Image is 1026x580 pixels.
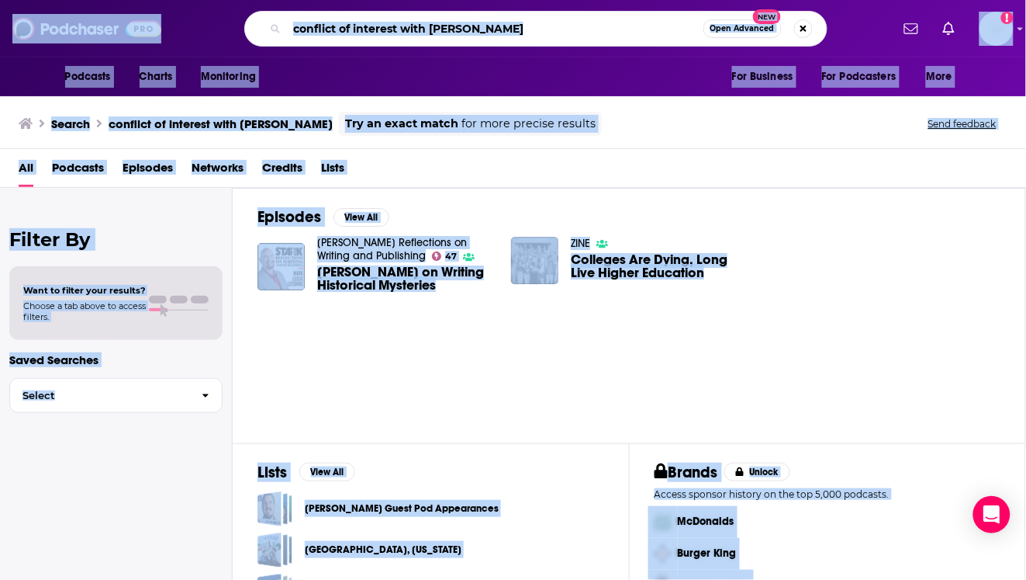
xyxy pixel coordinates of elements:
button: View All [299,463,355,481]
img: Dianne Scott on Writing Historical Mysteries [257,243,305,290]
button: open menu [915,62,972,92]
button: Select [9,378,223,413]
span: New [753,9,781,24]
span: Podcasts [52,155,104,187]
span: Networks [192,155,244,187]
h3: Search [51,116,90,131]
span: For Podcasters [822,66,896,88]
span: for more precise results [461,115,596,133]
button: Open AdvancedNew [703,19,782,38]
span: Monitoring [201,66,256,88]
input: Search podcasts, credits, & more... [287,16,703,41]
span: Select [10,391,189,401]
a: All [19,155,33,187]
button: View All [333,208,389,227]
h3: conflict of interest with [PERSON_NAME] [109,116,333,131]
img: First Pro Logo [648,506,678,538]
a: Show notifications dropdown [898,16,924,42]
h2: Episodes [257,207,321,227]
a: Columbus, Ohio [257,533,292,568]
a: Lists [321,155,344,187]
span: Choose a tab above to access filters. [23,300,146,322]
span: [PERSON_NAME] on Writing Historical Mysteries [317,266,493,292]
button: Show profile menu [979,12,1014,46]
span: More [926,66,952,88]
span: Logged in as ereardon [979,12,1014,46]
a: Show notifications dropdown [937,16,961,42]
img: User Profile [979,12,1014,46]
p: Access sponsor history on the top 5,000 podcasts. [655,488,1001,500]
a: ZINE [571,237,590,250]
span: Podcasts [65,66,111,88]
a: Dianne Scott on Writing Historical Mysteries [317,266,493,292]
a: Episodes [123,155,173,187]
div: Open Intercom Messenger [973,496,1010,533]
span: 47 [445,253,457,260]
img: Podchaser - Follow, Share and Rate Podcasts [12,14,161,43]
a: Kevin Hopp Guest Pod Appearances [257,491,292,526]
a: [PERSON_NAME] Guest Pod Appearances [305,500,499,517]
span: Open Advanced [710,25,775,33]
a: 47 [432,252,458,261]
img: Colleges Are Dying, Long Live Higher Education [511,237,558,284]
button: open menu [54,62,131,92]
span: Charts [140,66,173,88]
button: Unlock [724,463,790,481]
a: [GEOGRAPHIC_DATA], [US_STATE] [305,541,461,558]
span: Credits [262,155,302,187]
h2: Brands [655,463,719,482]
button: open menu [190,62,276,92]
button: open menu [721,62,813,92]
span: Burger King [678,547,737,561]
span: For Business [732,66,793,88]
button: open menu [812,62,919,92]
a: Colleges Are Dying, Long Live Higher Education [571,253,747,280]
img: Second Pro Logo [648,538,678,570]
svg: Add a profile image [1001,12,1014,24]
button: Send feedback [924,117,1001,130]
a: ListsView All [257,463,355,482]
span: McDonalds [678,516,734,529]
a: Stark Reflections on Writing and Publishing [317,236,467,262]
a: EpisodesView All [257,207,389,227]
h2: Lists [257,463,287,482]
span: Want to filter your results? [23,285,146,296]
p: Saved Searches [9,353,223,367]
a: Charts [130,62,182,92]
div: Search podcasts, credits, & more... [244,11,827,47]
h2: Filter By [9,228,223,251]
a: Try an exact match [345,115,458,133]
